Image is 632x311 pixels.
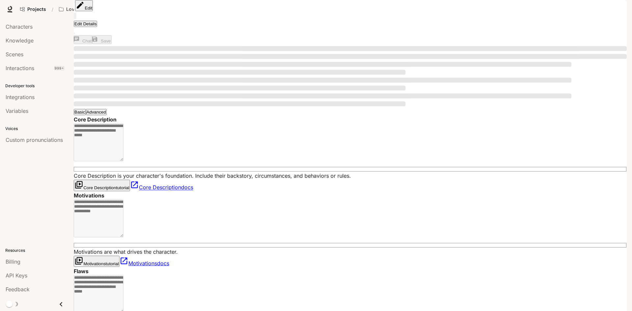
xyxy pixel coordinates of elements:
[74,256,119,267] button: Motivationstutorial
[74,172,627,180] p: Core Description is your character's foundation. Include their backstory, circumstances, and beha...
[92,35,111,44] button: Save
[17,3,49,16] a: Go to projects
[74,123,627,172] div: label
[74,180,130,191] button: Core Descriptiontutorial
[74,21,97,27] button: Edit Details
[87,110,106,115] p: Advanced
[119,260,169,267] a: Motivationsdocs
[74,248,627,256] p: Motivations are what drives the character.
[56,3,109,16] button: Open workspace menu
[74,35,92,44] button: Chat
[74,13,75,19] button: Open character details dialog
[74,110,85,115] p: Basic
[74,192,627,199] h4: Motivations
[27,7,46,12] span: Projects
[74,33,75,34] button: Open character avatar dialog
[74,116,627,123] h4: Core Description
[74,267,627,275] h4: Flaws
[49,6,56,13] div: /
[66,7,99,12] p: Love Bird Cam
[75,13,76,19] button: Open character details dialog
[130,184,193,191] a: Core Descriptiondocs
